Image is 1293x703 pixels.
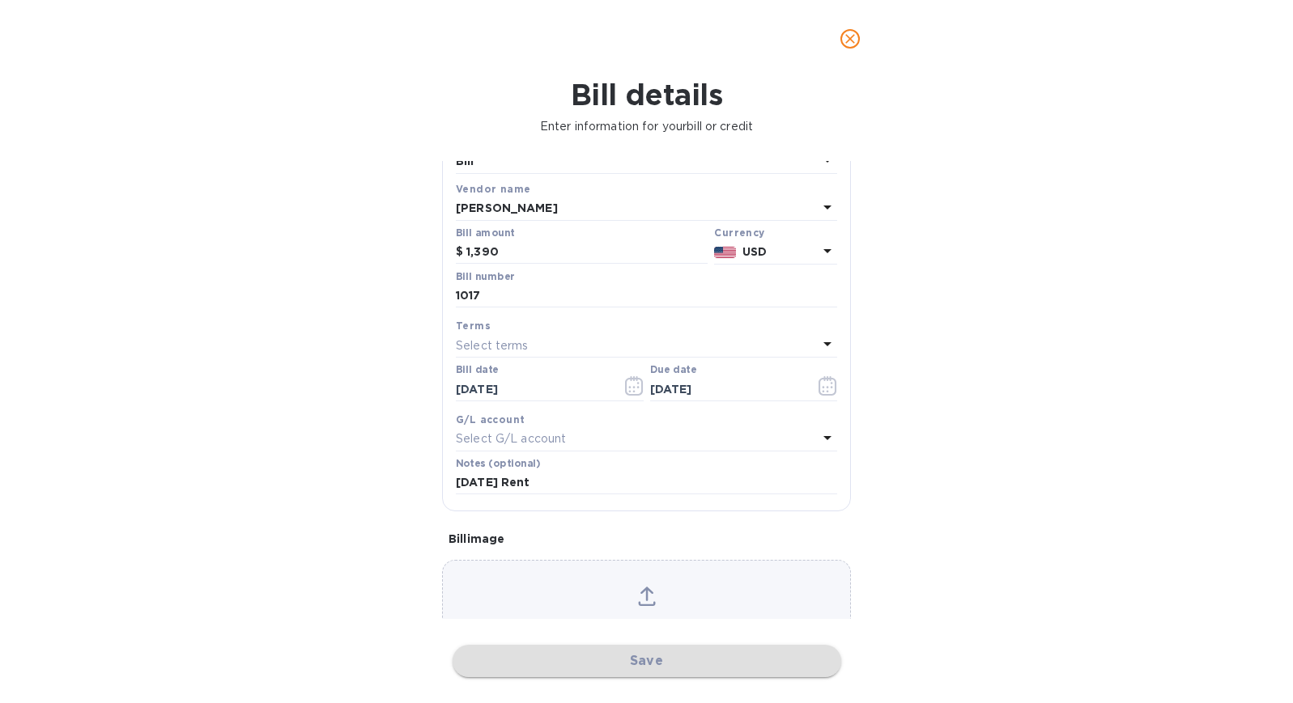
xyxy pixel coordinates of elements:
[456,459,541,468] label: Notes (optional)
[742,245,767,258] b: USD
[714,247,736,258] img: USD
[456,413,525,426] b: G/L account
[466,240,708,265] input: $ Enter bill amount
[831,19,870,58] button: close
[456,183,530,195] b: Vendor name
[456,377,609,401] input: Select date
[449,531,844,547] p: Bill image
[443,616,850,650] p: Choose a bill and drag it here
[456,337,529,354] p: Select terms
[456,228,514,238] label: Bill amount
[13,118,1280,135] p: Enter information for your bill or credit
[456,201,558,214] b: [PERSON_NAME]
[456,272,514,282] label: Bill number
[456,240,466,265] div: $
[456,471,837,495] input: Enter notes
[13,78,1280,112] h1: Bill details
[456,430,566,447] p: Select G/L account
[456,284,837,308] input: Enter bill number
[650,366,696,375] label: Due date
[456,366,499,375] label: Bill date
[456,155,474,167] b: Bill
[650,377,803,401] input: Due date
[714,227,764,239] b: Currency
[456,320,491,332] b: Terms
